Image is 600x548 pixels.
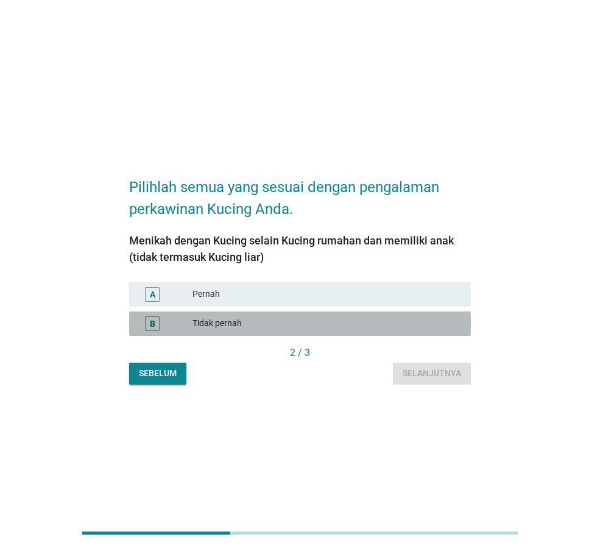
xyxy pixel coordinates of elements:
[129,164,471,220] h2: Pilihlah semua yang sesuai dengan pengalaman perkawinan Kucing Anda.
[139,367,177,380] div: Sebelum
[150,317,155,330] div: B
[129,363,186,385] button: Sebelum
[192,316,461,331] div: Tidak pernah
[150,288,155,301] div: A
[129,346,471,360] div: 2 / 3
[192,287,461,302] div: Pernah
[129,232,471,265] div: Menikah dengan Kucing selain Kucing rumahan dan memiliki anak (tidak termasuk Kucing liar)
